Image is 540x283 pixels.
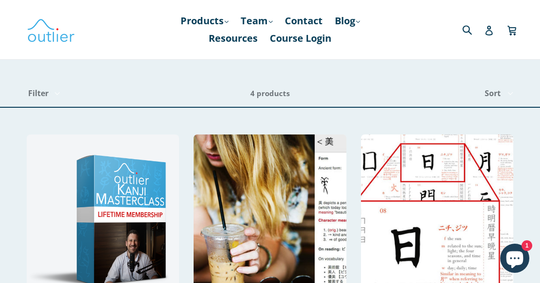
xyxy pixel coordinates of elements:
img: Outlier Linguistics [27,16,75,44]
a: Resources [204,30,262,47]
a: Course Login [265,30,336,47]
a: Blog [330,12,365,30]
input: Search [460,19,487,39]
a: Team [236,12,278,30]
a: Contact [280,12,327,30]
a: Products [176,12,233,30]
inbox-online-store-chat: Shopify online store chat [497,244,532,275]
span: 4 products [250,88,290,98]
